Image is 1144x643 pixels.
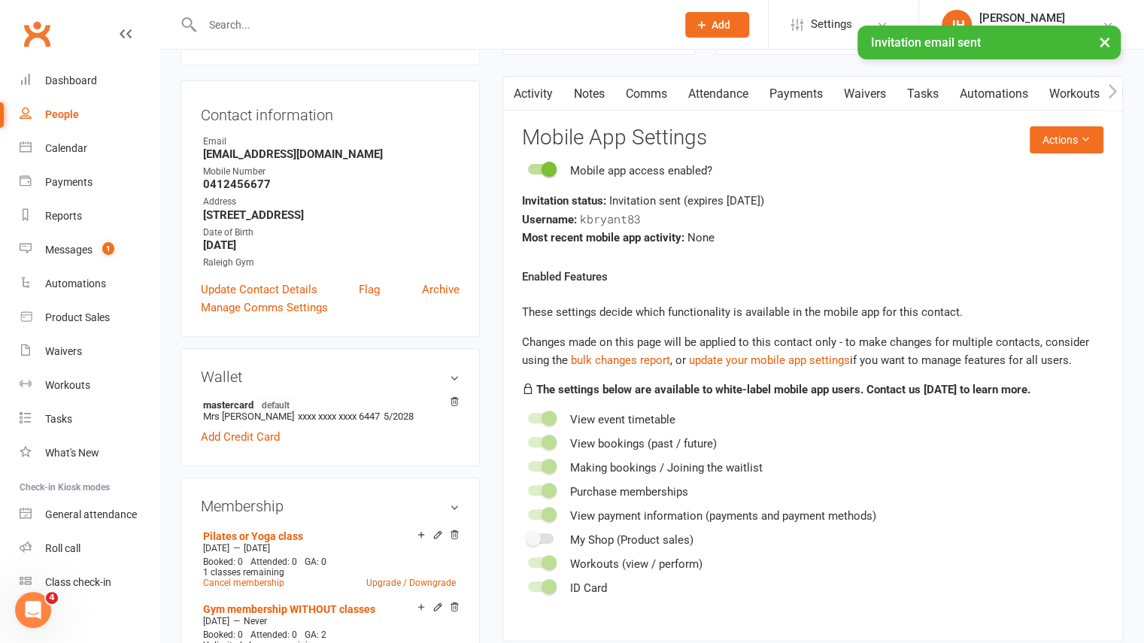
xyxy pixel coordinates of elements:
span: None [687,231,715,244]
a: Attendance [678,77,759,111]
div: Waivers [45,345,82,357]
span: View bookings (past / future) [570,437,717,450]
div: Mobile Number [203,165,460,179]
button: Actions [1030,126,1103,153]
span: 1 [102,242,114,255]
strong: [EMAIL_ADDRESS][DOMAIN_NAME] [203,147,460,161]
div: Automations [45,278,106,290]
strong: The settings below are available to white-label mobile app users. Contact us [DATE] to learn more. [536,383,1030,396]
a: Class kiosk mode [20,566,159,599]
div: Email [203,135,460,149]
span: , or [571,353,689,367]
span: default [257,399,294,411]
h3: Mobile App Settings [522,126,1103,150]
span: View payment information (payments and payment methods) [570,509,876,523]
div: Invitation email sent [857,26,1121,59]
span: [DATE] [203,616,229,626]
a: People [20,98,159,132]
span: 5/2028 [384,411,414,422]
span: View event timetable [570,413,675,426]
div: Mobile app access enabled? [570,162,712,180]
div: General attendance [45,508,137,520]
a: Archive [422,281,460,299]
div: Changes made on this page will be applied to this contact only - to make changes for multiple con... [522,333,1103,369]
a: Cancel membership [203,578,284,588]
a: Upgrade / Downgrade [366,578,456,588]
strong: [STREET_ADDRESS] [203,208,460,222]
span: Attended: 0 [250,557,297,567]
a: Pilates or Yoga class [203,530,303,542]
input: Search... [198,14,666,35]
div: Dashboard [45,74,97,86]
a: update your mobile app settings [689,353,850,367]
div: Workouts [45,379,90,391]
div: People [45,108,79,120]
a: Automations [949,77,1039,111]
span: GA: 0 [305,557,326,567]
a: Messages 1 [20,233,159,267]
strong: 0412456677 [203,177,460,191]
span: ID Card [570,581,607,595]
a: bulk changes report [571,353,670,367]
div: Address [203,195,460,209]
a: Flag [359,281,380,299]
span: (expires [DATE] ) [684,194,764,208]
h3: Wallet [201,369,460,385]
a: Payments [20,165,159,199]
span: Add [712,19,730,31]
a: Dashboard [20,64,159,98]
div: JH [942,10,972,40]
div: — [199,542,460,554]
div: Product Sales [45,311,110,323]
a: Tasks [20,402,159,436]
div: Reports [45,210,82,222]
a: Automations [20,267,159,301]
div: Roll call [45,542,80,554]
a: Payments [759,77,833,111]
span: Attended: 0 [250,629,297,640]
div: Raleigh Gym [203,256,460,270]
a: Calendar [20,132,159,165]
a: Waivers [20,335,159,369]
span: Settings [811,8,852,41]
span: [DATE] [244,543,270,554]
a: Waivers [833,77,897,111]
span: Booked: 0 [203,557,243,567]
div: Invitation sent [522,192,1103,210]
a: Workouts [1039,77,1110,111]
span: Purchase memberships [570,485,688,499]
div: [PERSON_NAME] [979,11,1065,25]
a: Product Sales [20,301,159,335]
a: Comms [615,77,678,111]
button: Add [685,12,749,38]
h3: Membership [201,498,460,514]
span: kbryant83 [580,211,641,226]
div: Calendar [45,142,87,154]
a: Reports [20,199,159,233]
div: Payments [45,176,93,188]
a: Roll call [20,532,159,566]
a: Clubworx [18,15,56,53]
iframe: Intercom live chat [15,592,51,628]
strong: mastercard [203,399,452,411]
p: These settings decide which functionality is available in the mobile app for this contact. [522,303,1103,321]
strong: [DATE] [203,238,460,252]
div: Tasks [45,413,72,425]
strong: Username: [522,213,577,226]
span: Workouts (view / perform) [570,557,702,571]
span: [DATE] [203,543,229,554]
strong: Most recent mobile app activity: [522,231,684,244]
div: What's New [45,447,99,459]
div: Messages [45,244,93,256]
span: GA: 2 [305,629,326,640]
span: 4 [46,592,58,604]
span: Booked: 0 [203,629,243,640]
a: Add Credit Card [201,428,280,446]
span: My Shop (Product sales) [570,533,693,547]
li: Mrs [PERSON_NAME] [201,396,460,424]
label: Enabled Features [522,268,608,286]
a: Update Contact Details [201,281,317,299]
strong: Invitation status: [522,194,606,208]
a: What's New [20,436,159,470]
div: Class check-in [45,576,111,588]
